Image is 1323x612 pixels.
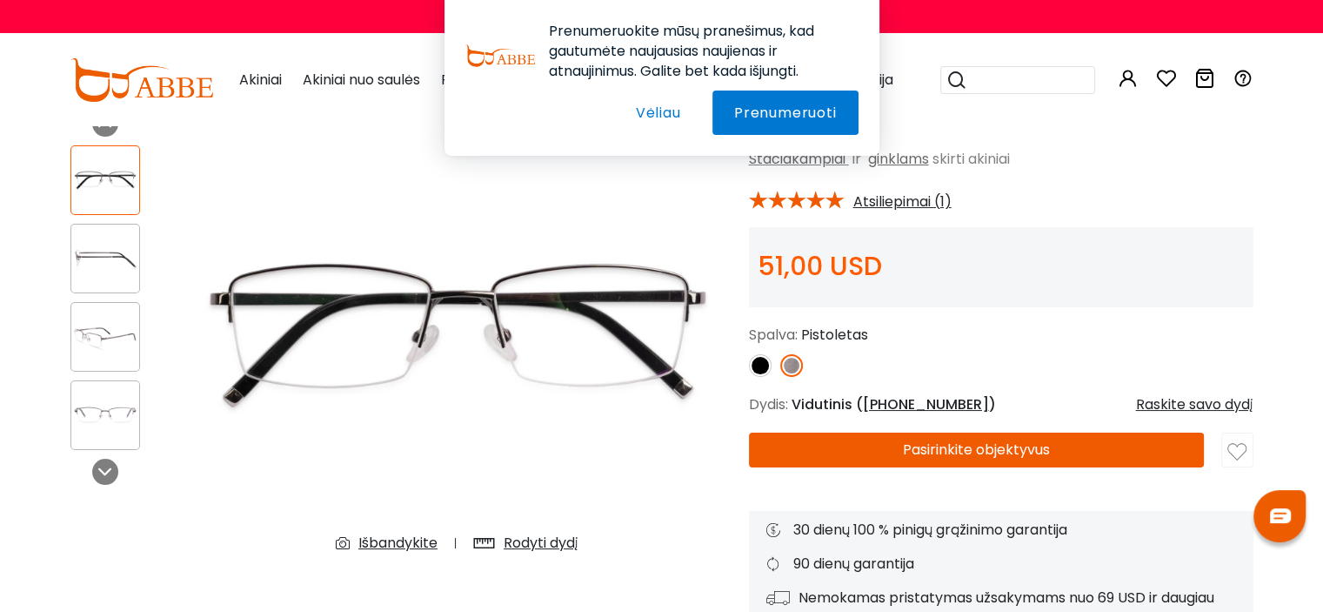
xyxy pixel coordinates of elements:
[614,91,703,135] button: Vėliau
[749,149,845,169] a: Stačiakampiai
[793,520,1067,540] font: 30 dienų 100 % pinigų grąžinimo garantija
[852,149,861,169] font: ir
[792,394,863,414] font: Vidutinis (
[71,320,139,354] img: „Liam Gun“ titano akiniai, nosies pagalvėlių rėmeliai iš „ABBE Glasses“
[504,533,578,553] font: Rodyti dydį
[749,325,798,345] font: Spalva:
[749,433,1205,467] button: Pasirinkite objektyvus
[793,554,914,574] font: 90 dienų garantija
[71,399,139,433] img: „Liam Gun“ titano akiniai, nosies pagalvėlių rėmeliai iš „ABBE Glasses“
[358,533,438,553] font: Išbandykite
[712,91,859,135] button: Prenumeruoti
[853,192,952,212] font: Atsiliepimai (1)
[868,149,929,169] a: ginklams
[758,247,882,285] font: 51,00 USD
[989,394,996,414] font: )
[932,149,1010,169] font: skirti akiniai
[798,588,1214,608] font: Nemokamas pristatymas užsakymams nuo 69 USD ir daugiau
[1227,442,1246,461] img: patinka
[549,21,814,81] font: Prenumeruokite mūsų pranešimus, kad gautumėte naujausias naujienas ir atnaujinimus. Galite bet ka...
[863,394,989,414] font: [PHONE_NUMBER]
[734,103,837,123] font: Prenumeruoti
[465,21,535,91] img: pranešimo piktograma
[801,325,868,345] font: Pistoletas
[749,394,788,414] font: Dydis:
[903,440,1050,460] font: Pasirinkite objektyvus
[636,103,681,123] font: Vėliau
[71,164,139,198] img: „Liam Gun“ titano akiniai, nosies pagalvėlių rėmeliai iš „ABBE Glasses“
[71,242,139,276] img: „Liam Gun“ titano akiniai, nosies pagalvėlių rėmeliai iš „ABBE Glasses“
[1136,394,1253,414] font: Raskite savo dydį
[184,111,732,568] img: „Liam Gun“ titano akiniai, nosies pagalvėlių rėmeliai iš „ABBE Glasses“
[1270,508,1291,523] img: pokalbis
